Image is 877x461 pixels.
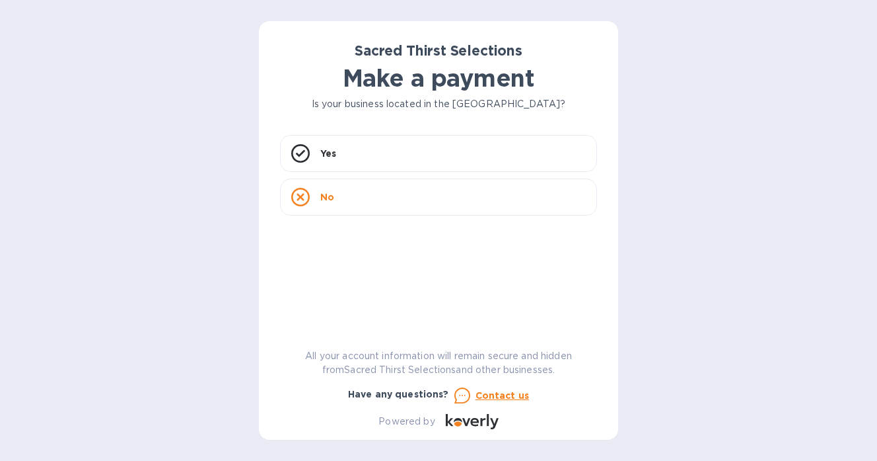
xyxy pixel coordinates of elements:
p: Powered by [378,415,435,429]
b: Have any questions? [348,389,449,399]
b: Sacred Thirst Selections [355,42,522,59]
p: Is your business located in the [GEOGRAPHIC_DATA]? [280,97,597,111]
p: All your account information will remain secure and hidden from Sacred Thirst Selections and othe... [280,349,597,377]
h1: Make a payment [280,64,597,92]
p: No [320,190,334,204]
u: Contact us [475,390,530,401]
p: Yes [320,147,336,160]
